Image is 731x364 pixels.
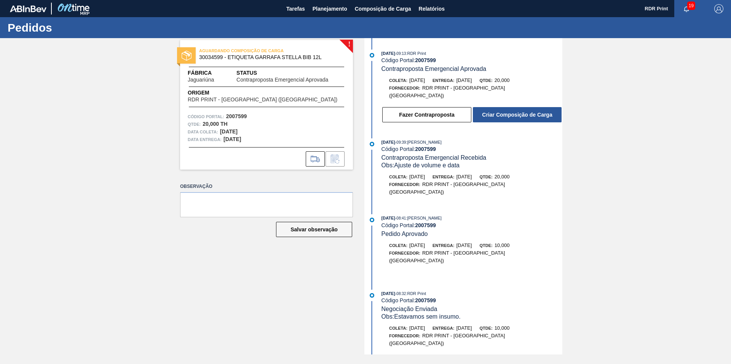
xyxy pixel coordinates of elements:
span: [DATE] [409,77,425,83]
span: AGUARDANDO COMPOSIÇÃO DE CARGA [199,47,306,55]
img: atual [370,293,374,298]
span: 20,000 [495,77,510,83]
span: : RDR Print [406,291,426,296]
strong: 20,000 TH [203,121,227,127]
button: Fazer Contraproposta [382,107,471,122]
span: Jaguariúna [188,77,214,83]
span: Contraproposta Emergencial Aprovada [381,66,487,72]
span: 10,000 [495,325,510,331]
span: Qtde: [479,78,492,83]
img: atual [370,53,374,58]
span: [DATE] [409,325,425,331]
span: - 09:39 [395,140,406,144]
span: Entrega: [433,243,454,248]
span: Fornecedor: [389,182,420,187]
span: [DATE] [456,77,472,83]
span: Fornecedor: [389,251,420,255]
span: Contraproposta Emergencial Recebida [381,154,487,161]
span: Coleta: [389,326,407,330]
span: [DATE] [409,242,425,248]
span: Coleta: [389,243,407,248]
span: [DATE] [456,325,472,331]
span: Entrega: [433,78,454,83]
span: Obs: Estavamos sem insumo. [381,313,461,320]
strong: 2007599 [415,222,436,228]
span: [DATE] [381,291,395,296]
div: Informar alteração no pedido [326,151,345,167]
span: Entrega: [433,326,454,330]
span: Negociação Enviada [381,306,437,312]
button: Criar Composição de Carga [473,107,562,122]
span: Status [236,69,345,77]
span: Qtde: [479,175,492,179]
strong: 2007599 [415,146,436,152]
strong: 2007599 [415,297,436,303]
span: [DATE] [381,216,395,220]
div: Código Portal: [381,146,562,152]
span: Fornecedor: [389,334,420,338]
span: Entrega: [433,175,454,179]
div: Código Portal: [381,297,562,303]
span: Fábrica [188,69,236,77]
span: Fornecedor: [389,86,420,90]
div: Código Portal: [381,222,562,228]
span: Origem [188,89,345,97]
span: Obs: Ajuste de volume e data [381,162,460,168]
span: 30034599 - ETIQUETA GARRAFA STELLA BIB 12L [199,55,337,60]
label: Observação [180,181,353,192]
span: Data entrega: [188,136,222,143]
span: Relatórios [419,4,445,13]
span: - 09:13 [395,51,406,56]
img: Logout [714,4,723,13]
button: Salvar observação [276,222,352,237]
span: Tarefas [286,4,305,13]
span: [DATE] [381,51,395,56]
span: Qtde: [479,326,492,330]
span: Data coleta: [188,128,218,136]
span: Qtde: [479,243,492,248]
div: Ir para Composição de Carga [306,151,325,167]
span: Pedido Aprovado [381,231,428,237]
span: [DATE] [456,242,472,248]
span: 19 [687,2,695,10]
h1: Pedidos [8,23,143,32]
span: RDR PRINT - [GEOGRAPHIC_DATA] ([GEOGRAPHIC_DATA]) [389,250,505,263]
span: RDR PRINT - [GEOGRAPHIC_DATA] ([GEOGRAPHIC_DATA]) [389,181,505,195]
span: RDR PRINT - [GEOGRAPHIC_DATA] ([GEOGRAPHIC_DATA]) [389,85,505,98]
span: Código Portal: [188,113,224,120]
span: : [PERSON_NAME] [406,140,442,144]
span: Contraproposta Emergencial Aprovada [236,77,328,83]
span: RDR PRINT - [GEOGRAPHIC_DATA] ([GEOGRAPHIC_DATA]) [389,333,505,346]
img: TNhmsLtSVTkK8tSr43FrP2fwEKptu5GPRR3wAAAABJRU5ErkJggg== [10,5,46,12]
button: Notificações [674,3,699,14]
span: : RDR Print [406,51,426,56]
strong: [DATE] [223,136,241,142]
strong: 2007599 [226,113,247,119]
div: Código Portal: [381,57,562,63]
span: : [PERSON_NAME] [406,216,442,220]
span: Qtde : [188,120,201,128]
span: RDR PRINT - [GEOGRAPHIC_DATA] ([GEOGRAPHIC_DATA]) [188,97,337,103]
span: Coleta: [389,78,407,83]
img: status [182,51,192,61]
span: 10,000 [495,242,510,248]
strong: [DATE] [220,128,238,135]
span: Planejamento [313,4,347,13]
span: 20,000 [495,174,510,180]
span: Coleta: [389,175,407,179]
span: [DATE] [409,174,425,180]
img: atual [370,218,374,222]
strong: 2007599 [415,57,436,63]
img: atual [370,142,374,146]
span: [DATE] [456,174,472,180]
span: [DATE] [381,140,395,144]
span: - 08:32 [395,292,406,296]
span: Composição de Carga [355,4,411,13]
span: - 08:41 [395,216,406,220]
